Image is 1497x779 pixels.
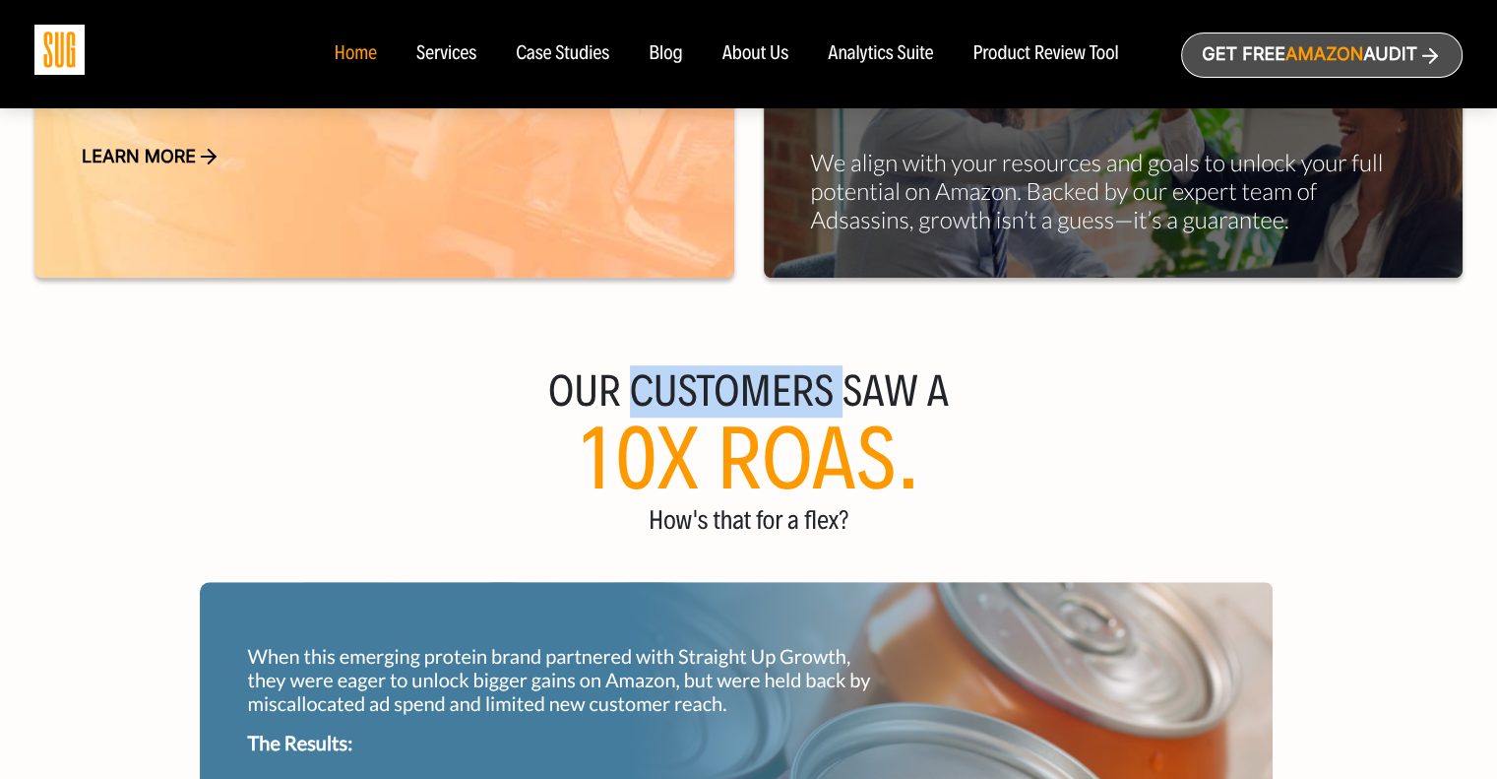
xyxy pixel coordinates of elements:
[416,43,476,65] a: Services
[722,43,789,65] a: About Us
[334,43,376,65] a: Home
[811,149,1416,234] p: We align with your resources and goals to unlock your full potential on Amazon. Backed by our exp...
[649,43,683,65] a: Blog
[828,43,933,65] a: Analytics Suite
[516,43,609,65] a: Case Studies
[247,645,889,716] p: When this emerging protein brand partnered with Straight Up Growth, they were eager to unlock big...
[34,25,85,75] img: Sug
[1181,32,1463,78] a: Get freeAmazonAudit
[82,147,687,168] a: Learn more
[972,43,1118,65] a: Product Review Tool
[247,732,352,755] strong: The Results:
[649,504,848,536] span: How's that for a flex?
[1285,44,1363,65] span: Amazon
